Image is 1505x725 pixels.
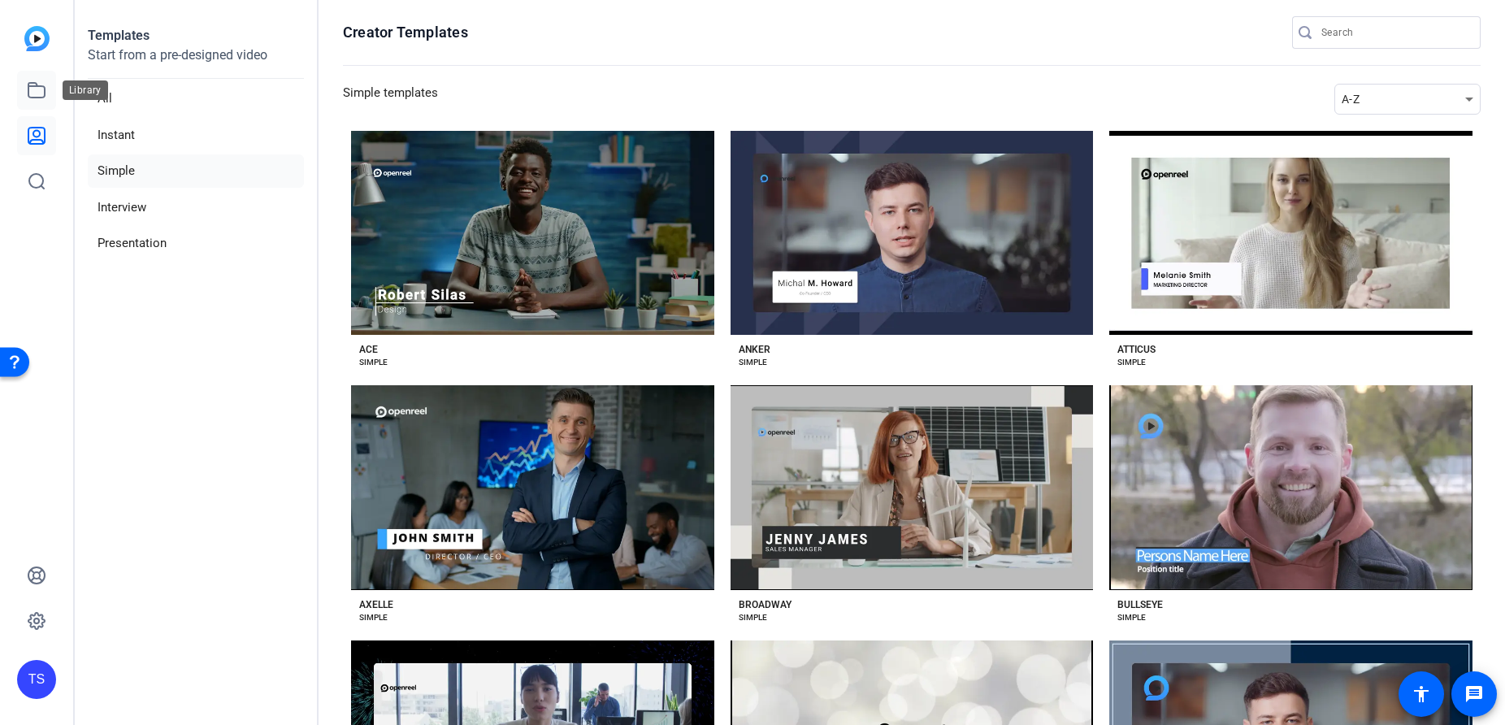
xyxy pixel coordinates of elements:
[88,119,304,152] li: Instant
[1117,598,1163,611] div: BULLSEYE
[1342,93,1360,106] span: A-Z
[739,343,770,356] div: ANKER
[1464,684,1484,704] mat-icon: message
[88,191,304,224] li: Interview
[739,611,767,624] div: SIMPLE
[359,343,378,356] div: ACE
[88,28,150,43] strong: Templates
[1109,131,1472,335] button: Template image
[739,598,792,611] div: BROADWAY
[343,23,468,42] h1: Creator Templates
[88,227,304,260] li: Presentation
[359,611,388,624] div: SIMPLE
[1109,385,1472,589] button: Template image
[1117,343,1156,356] div: ATTICUS
[17,660,56,699] div: TS
[1117,356,1146,369] div: SIMPLE
[343,84,438,115] h3: Simple templates
[24,26,50,51] img: blue-gradient.svg
[359,598,393,611] div: AXELLE
[359,356,388,369] div: SIMPLE
[731,385,1094,589] button: Template image
[731,131,1094,335] button: Template image
[739,356,767,369] div: SIMPLE
[88,46,304,79] p: Start from a pre-designed video
[1117,611,1146,624] div: SIMPLE
[63,80,108,100] div: Library
[88,82,304,115] li: All
[1321,23,1468,42] input: Search
[351,131,714,335] button: Template image
[1412,684,1431,704] mat-icon: accessibility
[88,154,304,188] li: Simple
[351,385,714,589] button: Template image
